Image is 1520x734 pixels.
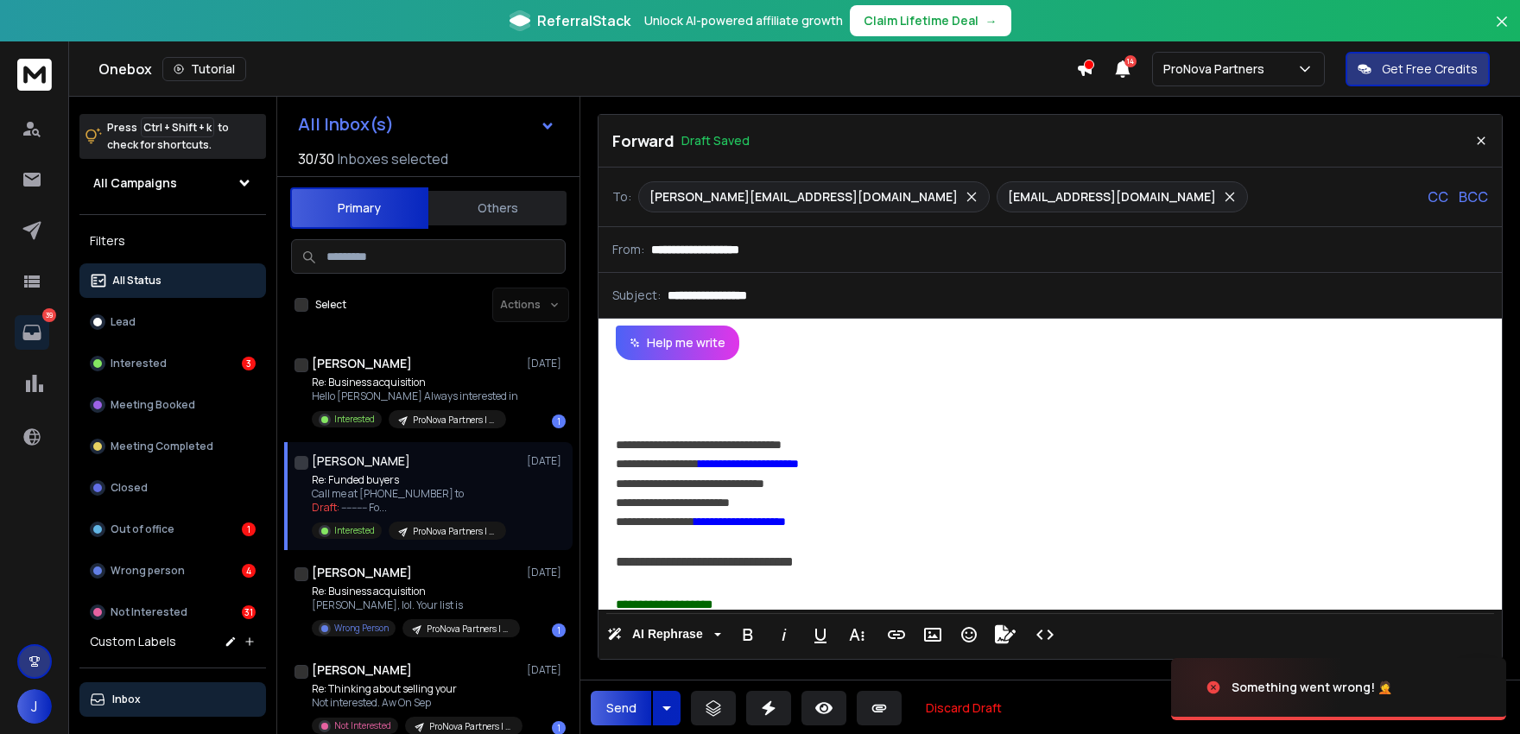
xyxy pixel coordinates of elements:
span: AI Rephrase [629,627,706,642]
p: From: [612,241,644,258]
p: [DATE] [527,566,566,579]
button: Wrong person4 [79,554,266,588]
h1: [PERSON_NAME] [312,661,412,679]
p: Re: Thinking about selling your [312,682,519,696]
button: Italic (Ctrl+I) [768,617,801,652]
p: Unlock AI-powered affiliate growth [644,12,843,29]
div: 1 [552,623,566,637]
p: Interested [111,357,167,370]
button: Interested3 [79,346,266,381]
h1: All Inbox(s) [298,116,394,133]
p: ProNova Partners | CXO | [GEOGRAPHIC_DATA] [429,720,512,733]
p: Not Interested [334,719,391,732]
p: Subject: [612,287,661,304]
button: All Status [79,263,266,298]
button: More Text [840,617,873,652]
button: All Inbox(s) [284,107,569,142]
span: ---------- Fo ... [341,500,387,515]
h3: Custom Labels [90,633,176,650]
h1: [PERSON_NAME] [312,564,412,581]
span: Ctrl + Shift + k [141,117,214,137]
a: 39 [15,315,49,350]
p: To: [612,188,631,206]
div: 31 [242,605,256,619]
div: 1 [552,414,566,428]
p: [DATE] [527,357,566,370]
p: Hello [PERSON_NAME] Always interested in [312,389,518,403]
h1: All Campaigns [93,174,177,192]
button: Closed [79,471,266,505]
button: Lead [79,305,266,339]
button: Bold (Ctrl+B) [731,617,764,652]
button: Not Interested31 [79,595,266,630]
button: Tutorial [162,57,246,81]
img: image [1171,641,1344,734]
button: Insert Link (Ctrl+K) [880,617,913,652]
button: Out of office1 [79,512,266,547]
button: Insert Image (Ctrl+P) [916,617,949,652]
span: 30 / 30 [298,149,334,169]
div: Something went wrong! 🤦 [1232,679,1392,696]
p: [PERSON_NAME][EMAIL_ADDRESS][DOMAIN_NAME] [649,188,958,206]
p: Re: Business acquisition [312,585,519,598]
button: Send [591,691,651,725]
p: ProNova Partners | CXO | [GEOGRAPHIC_DATA] [413,525,496,538]
p: ProNova Partners | CXO | [GEOGRAPHIC_DATA] [413,414,496,427]
button: Meeting Completed [79,429,266,464]
p: [EMAIL_ADDRESS][DOMAIN_NAME] [1008,188,1216,206]
p: [DATE] [527,454,566,468]
button: Discard Draft [912,691,1016,725]
p: Re: Funded buyers [312,473,506,487]
button: Signature [989,617,1022,652]
h1: [PERSON_NAME] [312,452,410,470]
h3: Filters [79,229,266,253]
p: Draft Saved [681,132,750,149]
p: Closed [111,481,148,495]
p: BCC [1459,187,1488,207]
p: ProNova Partners | CXO | [GEOGRAPHIC_DATA] [427,623,510,636]
button: Others [428,189,567,227]
p: Forward [612,129,674,153]
p: Wrong person [111,564,185,578]
button: J [17,689,52,724]
div: Onebox [98,57,1076,81]
div: 4 [242,564,256,578]
button: Inbox [79,682,266,717]
span: 14 [1124,55,1137,67]
p: Call me at [PHONE_NUMBER] to [312,487,506,501]
button: Code View [1029,617,1061,652]
p: Re: Business acquisition [312,376,518,389]
p: Press to check for shortcuts. [107,119,229,154]
div: 1 [242,522,256,536]
p: Not Interested [111,605,187,619]
button: Underline (Ctrl+U) [804,617,837,652]
p: 39 [42,308,56,322]
button: Meeting Booked [79,388,266,422]
span: → [985,12,997,29]
p: Out of office [111,522,174,536]
span: ReferralStack [537,10,630,31]
button: Get Free Credits [1346,52,1490,86]
button: Help me write [616,326,739,360]
p: Lead [111,315,136,329]
p: [DATE] [527,663,566,677]
p: ProNova Partners [1163,60,1271,78]
p: All Status [112,274,161,288]
button: Claim Lifetime Deal→ [850,5,1011,36]
button: Emoticons [953,617,985,652]
span: Draft: [312,500,339,515]
h1: [PERSON_NAME] [312,355,412,372]
label: Select [315,298,346,312]
p: Wrong Person [334,622,389,635]
div: 3 [242,357,256,370]
button: AI Rephrase [604,617,725,652]
button: All Campaigns [79,166,266,200]
p: [PERSON_NAME], lol. Your list is [312,598,519,612]
p: Meeting Booked [111,398,195,412]
h3: Inboxes selected [338,149,448,169]
p: Not interested. Aw On Sep [312,696,519,710]
p: Interested [334,524,375,537]
button: Close banner [1491,10,1513,52]
p: Inbox [112,693,141,706]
